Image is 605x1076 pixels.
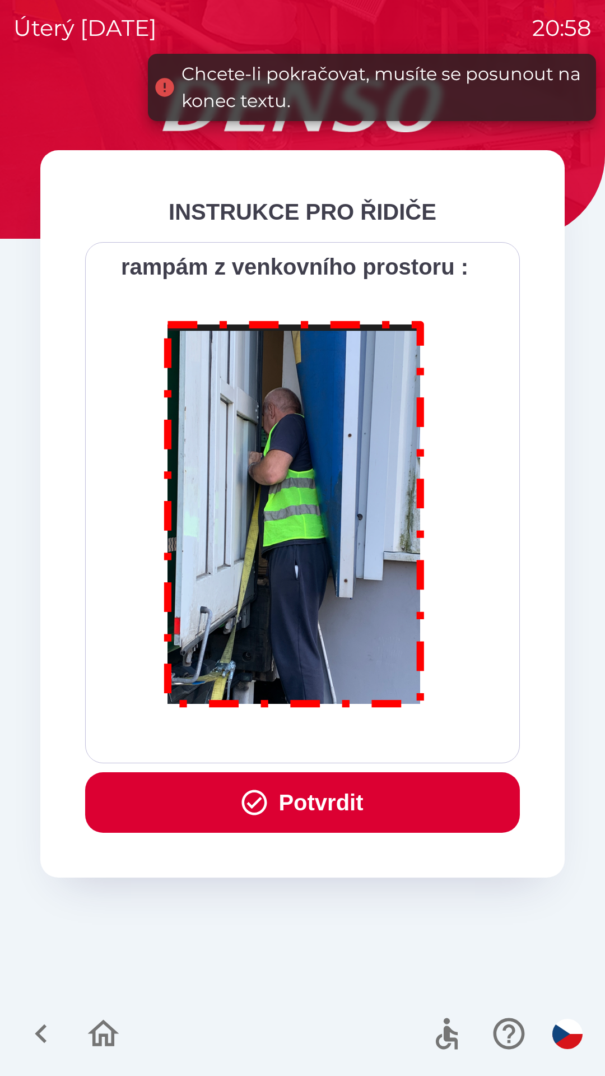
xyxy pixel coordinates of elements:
[151,306,438,718] img: M8MNayrTL6gAAAABJRU5ErkJggg==
[13,11,157,45] p: úterý [DATE]
[85,195,520,229] div: INSTRUKCE PRO ŘIDIČE
[85,772,520,833] button: Potvrdit
[40,78,565,132] img: Logo
[532,11,592,45] p: 20:58
[182,61,585,114] div: Chcete-li pokračovat, musíte se posunout na konec textu.
[552,1019,583,1049] img: cs flag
